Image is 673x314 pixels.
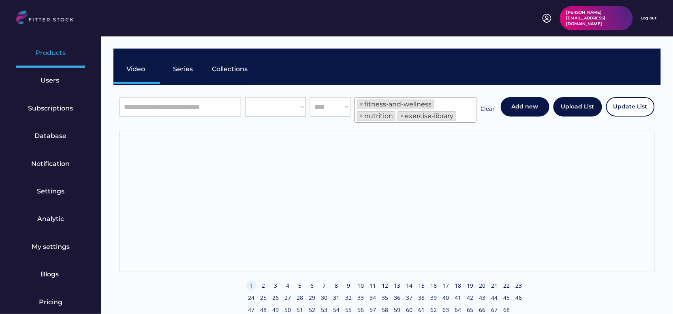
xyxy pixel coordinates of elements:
[173,65,194,74] div: Series
[356,294,366,302] div: 33
[392,306,402,314] div: 59
[441,294,451,302] div: 40
[356,306,366,314] div: 56
[514,282,524,290] div: 23
[429,282,439,290] div: 16
[271,282,281,290] div: 3
[359,101,363,108] span: ×
[404,282,414,290] div: 14
[477,282,487,290] div: 20
[502,294,512,302] div: 45
[283,282,293,290] div: 4
[501,97,549,117] button: Add new
[319,282,329,290] div: 7
[271,294,281,302] div: 26
[404,306,414,314] div: 60
[331,306,342,314] div: 54
[357,100,434,109] li: fitness-and-wellness
[566,10,626,27] div: [PERSON_NAME][EMAIL_ADDRESS][DOMAIN_NAME]
[41,270,61,279] div: Blogs
[16,10,80,27] img: LOGO.svg
[283,294,293,302] div: 27
[368,282,378,290] div: 11
[400,113,404,119] span: ×
[295,306,305,314] div: 51
[502,282,512,290] div: 22
[344,282,354,290] div: 9
[212,65,248,74] div: Collections
[246,306,256,314] div: 47
[514,294,524,302] div: 46
[417,306,427,314] div: 61
[489,282,500,290] div: 21
[489,294,500,302] div: 44
[502,306,512,314] div: 68
[641,15,657,21] div: Log out
[28,104,73,113] div: Subscriptions
[37,187,64,196] div: Settings
[404,294,414,302] div: 37
[477,306,487,314] div: 66
[271,306,281,314] div: 49
[259,282,269,290] div: 2
[307,294,317,302] div: 29
[359,113,363,119] span: ×
[295,294,305,302] div: 28
[453,282,463,290] div: 18
[489,306,500,314] div: 67
[368,306,378,314] div: 57
[307,306,317,314] div: 52
[397,111,456,121] li: exercise-library
[453,306,463,314] div: 64
[344,294,354,302] div: 32
[380,294,390,302] div: 35
[331,294,342,302] div: 31
[606,97,655,117] button: Update List
[36,49,66,57] div: Products
[295,282,305,290] div: 5
[283,306,293,314] div: 50
[392,294,402,302] div: 36
[319,306,329,314] div: 53
[356,282,366,290] div: 10
[481,105,495,115] div: Clear
[37,214,64,223] div: Analytic
[344,306,354,314] div: 55
[41,76,61,85] div: Users
[32,242,70,251] div: My settings
[465,306,475,314] div: 65
[380,306,390,314] div: 58
[331,282,342,290] div: 8
[307,282,317,290] div: 6
[35,132,67,140] div: Database
[429,294,439,302] div: 39
[441,306,451,314] div: 63
[417,294,427,302] div: 38
[127,65,147,74] div: Video
[246,282,256,290] div: 1
[319,294,329,302] div: 30
[465,282,475,290] div: 19
[368,294,378,302] div: 34
[32,159,70,168] div: Notification
[441,282,451,290] div: 17
[259,294,269,302] div: 25
[417,282,427,290] div: 15
[357,111,395,121] li: nutrition
[246,294,256,302] div: 24
[553,97,602,117] button: Upload List
[429,306,439,314] div: 62
[380,282,390,290] div: 12
[39,298,62,307] div: Pricing
[259,306,269,314] div: 48
[392,282,402,290] div: 13
[465,294,475,302] div: 42
[453,294,463,302] div: 41
[477,294,487,302] div: 43
[542,13,552,23] img: profile-circle.svg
